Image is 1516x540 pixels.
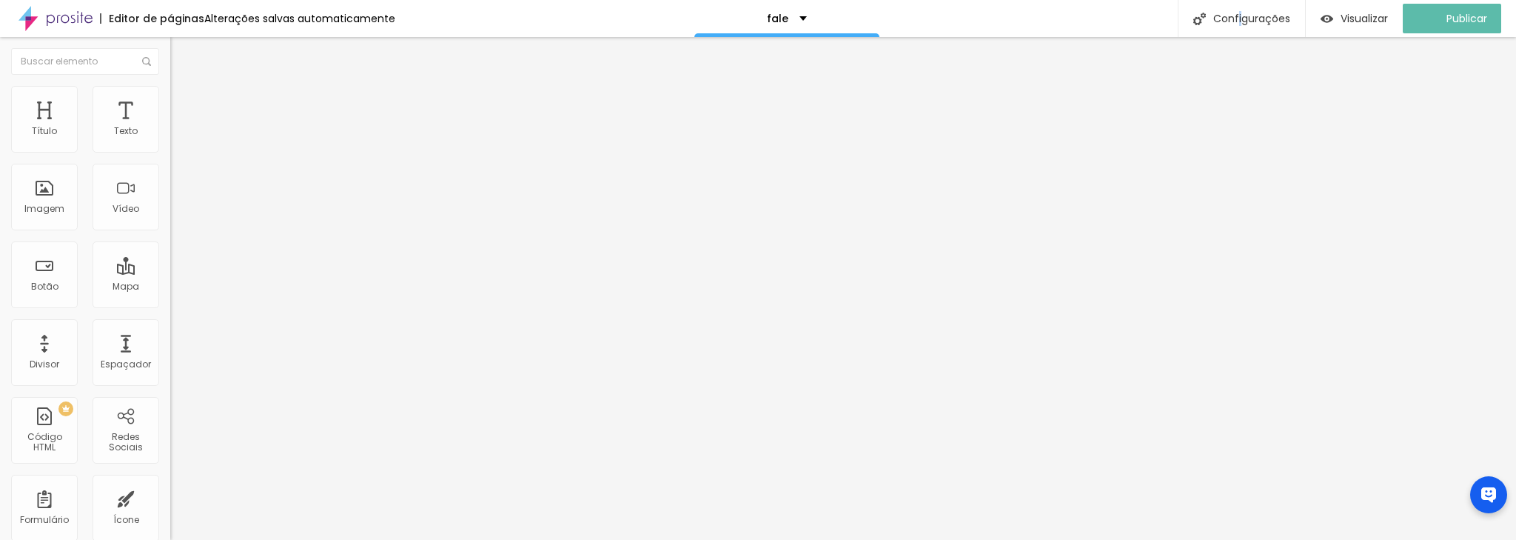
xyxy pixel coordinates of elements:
div: Vídeo [113,204,139,214]
div: Mapa [113,281,139,292]
img: Icone [142,57,151,66]
div: Texto [114,126,138,136]
div: Título [32,126,57,136]
div: Código HTML [15,432,73,453]
div: Espaçador [101,359,151,370]
p: fale [767,13,788,24]
div: Ícone [113,515,139,525]
div: Formulário [20,515,69,525]
button: Visualizar [1306,4,1403,33]
div: Alterações salvas automaticamente [204,13,395,24]
span: Visualizar [1341,13,1388,24]
div: Editor de páginas [100,13,204,24]
span: Publicar [1446,13,1487,24]
div: Divisor [30,359,59,370]
button: Publicar [1403,4,1501,33]
input: Buscar elemento [11,48,159,75]
iframe: Editor [170,37,1516,540]
div: Redes Sociais [96,432,155,453]
div: Imagem [24,204,64,214]
img: view-1.svg [1321,13,1333,25]
img: Icone [1193,13,1206,25]
div: Botão [31,281,58,292]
